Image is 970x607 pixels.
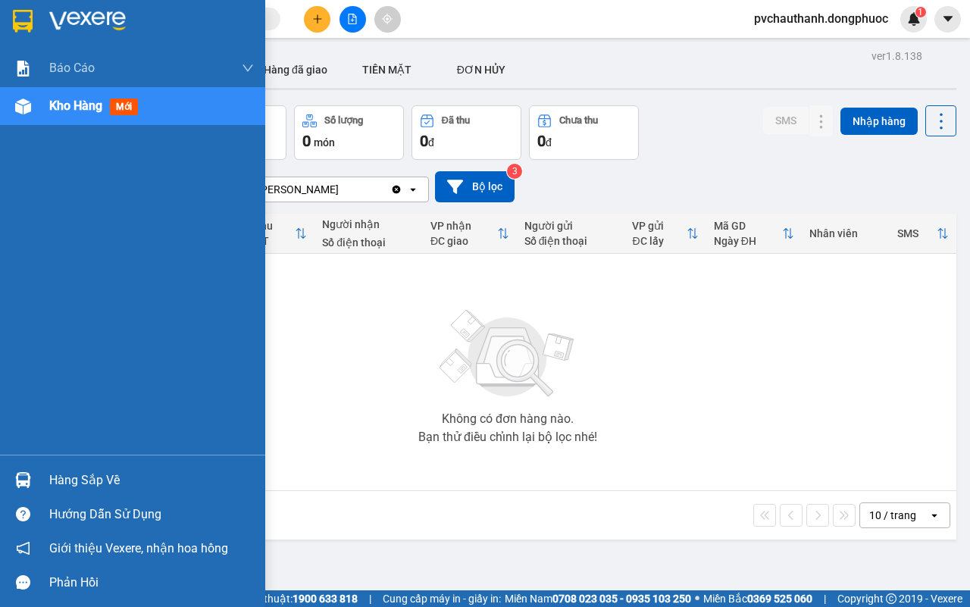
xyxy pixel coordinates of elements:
button: Nhập hàng [840,108,918,135]
span: TIỀN MẶT [362,64,411,76]
input: Selected VP Châu Thành. [340,182,342,197]
span: message [16,575,30,590]
span: pvchauthanh.dongphuoc [742,9,900,28]
span: 1 [918,7,923,17]
div: Hàng sắp về [49,469,254,492]
span: file-add [347,14,358,24]
div: 10 / trang [869,508,916,523]
span: aim [382,14,393,24]
th: Toggle SortBy [624,214,706,254]
img: solution-icon [15,61,31,77]
th: Toggle SortBy [706,214,803,254]
span: đ [546,136,552,149]
div: Mã GD [714,220,783,232]
th: Toggle SortBy [423,214,517,254]
button: file-add [339,6,366,33]
th: Toggle SortBy [890,214,956,254]
img: svg+xml;base64,PHN2ZyBjbGFzcz0ibGlzdC1wbHVnX19zdmciIHhtbG5zPSJodHRwOi8vd3d3LnczLm9yZy8yMDAwL3N2Zy... [432,301,584,407]
div: Chưa thu [559,115,598,126]
img: icon-new-feature [907,12,921,26]
span: Báo cáo [49,58,95,77]
th: Toggle SortBy [233,214,314,254]
span: plus [312,14,323,24]
span: notification [16,541,30,555]
svg: open [407,183,419,196]
strong: 0708 023 035 - 0935 103 250 [552,593,691,605]
button: Đã thu0đ [411,105,521,160]
div: ĐC lấy [632,235,686,247]
div: Hướng dẫn sử dụng [49,503,254,526]
span: mới [110,99,138,115]
span: 0 [302,132,311,150]
div: HTTT [241,235,295,247]
span: 0 [420,132,428,150]
span: question-circle [16,507,30,521]
img: warehouse-icon [15,99,31,114]
div: Số điện thoại [322,236,415,249]
div: Nhân viên [809,227,881,239]
span: Hỗ trợ kỹ thuật: [218,590,358,607]
span: | [824,590,826,607]
svg: open [928,509,940,521]
sup: 1 [915,7,926,17]
button: aim [374,6,401,33]
div: Phản hồi [49,571,254,594]
span: Kho hàng [49,99,102,113]
span: ⚪️ [695,596,699,602]
sup: 3 [507,164,522,179]
span: caret-down [941,12,955,26]
strong: 0369 525 060 [747,593,812,605]
span: ĐƠN HỦY [457,64,505,76]
span: | [369,590,371,607]
div: ver 1.8.138 [871,48,922,64]
button: caret-down [934,6,961,33]
div: Đã thu [442,115,470,126]
div: Số điện thoại [524,235,618,247]
span: copyright [886,593,896,604]
div: Đã thu [241,220,295,232]
div: Bạn thử điều chỉnh lại bộ lọc nhé! [418,431,597,443]
div: SMS [897,227,937,239]
span: Miền Nam [505,590,691,607]
div: Ngày ĐH [714,235,783,247]
div: Người gửi [524,220,618,232]
span: đ [428,136,434,149]
button: plus [304,6,330,33]
div: VP [PERSON_NAME] [242,182,339,197]
div: Số lượng [324,115,363,126]
button: Chưa thu0đ [529,105,639,160]
button: Hàng đã giao [252,52,339,88]
strong: 1900 633 818 [293,593,358,605]
button: SMS [763,107,809,134]
button: Bộ lọc [435,171,515,202]
div: Không có đơn hàng nào. [442,413,574,425]
span: 0 [537,132,546,150]
span: down [242,62,254,74]
div: VP nhận [430,220,497,232]
div: ĐC giao [430,235,497,247]
img: logo-vxr [13,10,33,33]
div: Người nhận [322,218,415,230]
span: Cung cấp máy in - giấy in: [383,590,501,607]
span: món [314,136,335,149]
svg: Clear value [390,183,402,196]
img: warehouse-icon [15,472,31,488]
button: Số lượng0món [294,105,404,160]
span: Miền Bắc [703,590,812,607]
div: VP gửi [632,220,686,232]
span: Giới thiệu Vexere, nhận hoa hồng [49,539,228,558]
